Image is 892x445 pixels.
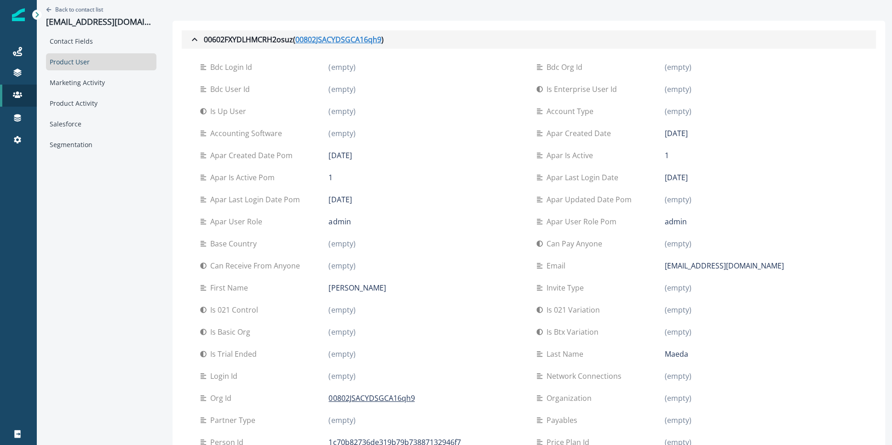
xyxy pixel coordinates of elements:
[46,115,156,132] div: Salesforce
[328,62,355,73] p: (empty)
[210,415,259,426] p: Partner type
[547,282,587,293] p: Invite type
[210,326,254,337] p: Is basic org
[210,150,296,161] p: Apar created date pom
[189,34,384,45] div: 00602FXYDLHMCRH2osuz
[381,34,384,45] p: )
[55,6,103,13] p: Back to contact list
[547,106,597,117] p: Account type
[328,128,355,139] p: (empty)
[328,260,355,271] p: (empty)
[328,216,351,227] p: admin
[665,172,688,183] p: [DATE]
[328,238,355,249] p: (empty)
[547,348,587,359] p: Last name
[665,371,691,382] p: (empty)
[328,304,355,315] p: (empty)
[547,371,625,382] p: Network connections
[328,172,333,183] p: 1
[665,62,691,73] p: (empty)
[328,371,355,382] p: (empty)
[328,194,351,205] p: [DATE]
[665,260,784,271] p: [EMAIL_ADDRESS][DOMAIN_NAME]
[547,172,622,183] p: Apar last login date
[210,260,304,271] p: Can receive from anyone
[665,304,691,315] p: (empty)
[547,194,635,205] p: Apar updated date pom
[46,6,103,13] button: Go back
[547,393,595,404] p: Organization
[547,216,620,227] p: Apar user role pom
[665,238,691,249] p: (empty)
[665,393,691,404] p: (empty)
[328,326,355,337] p: (empty)
[328,84,355,95] p: (empty)
[547,326,602,337] p: Is btx variation
[328,348,355,359] p: (empty)
[295,34,381,45] u: 00802JSACYDSGCA16qh9
[46,74,156,91] div: Marketing Activity
[328,282,386,293] p: [PERSON_NAME]
[547,238,606,249] p: Can pay anyone
[210,393,235,404] p: Org id
[328,415,355,426] p: (empty)
[210,128,286,139] p: Accounting software
[328,393,414,404] p: 00802JSACYDSGCA16qh9
[547,260,569,271] p: Email
[665,326,691,337] p: (empty)
[210,216,266,227] p: Apar user role
[182,30,876,49] button: 00602FXYDLHMCRH2osuz(00802JSACYDSGCA16qh9)
[46,95,156,112] div: Product Activity
[210,304,262,315] p: Is 021 control
[46,136,156,153] div: Segmentation
[210,172,278,183] p: Apar is active pom
[547,150,597,161] p: Apar is active
[210,106,250,117] p: is up user
[665,150,669,161] p: 1
[210,238,260,249] p: Base country
[46,33,156,50] div: Contact Fields
[210,194,304,205] p: Apar last login date pom
[547,128,615,139] p: Apar created date
[210,348,260,359] p: Is trial ended
[665,128,688,139] p: [DATE]
[665,216,687,227] p: admin
[547,415,581,426] p: Payables
[547,62,586,73] p: bdc org id
[665,282,691,293] p: (empty)
[665,84,691,95] p: (empty)
[210,371,241,382] p: Login id
[547,84,621,95] p: is enterprise user id
[210,62,256,73] p: bdc login id
[665,194,691,205] p: (empty)
[665,348,688,359] p: Maeda
[46,17,156,27] p: [EMAIL_ADDRESS][DOMAIN_NAME]
[210,282,252,293] p: First name
[547,304,604,315] p: Is 021 variation
[665,106,691,117] p: (empty)
[665,415,691,426] p: (empty)
[210,84,253,95] p: bdc user id
[46,53,156,70] div: Product User
[12,8,25,21] img: Inflection
[328,106,355,117] p: (empty)
[328,150,351,161] p: [DATE]
[293,34,295,45] p: (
